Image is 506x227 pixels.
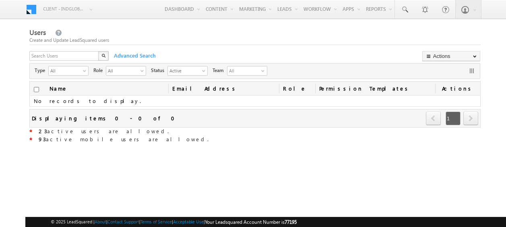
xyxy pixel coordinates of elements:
[39,136,46,142] strong: 93
[29,37,481,44] div: Create and Update LeadSquared users
[51,218,297,226] span: © 2025 LeadSquared | | | | |
[279,82,316,95] a: Role
[463,112,478,125] a: next
[173,219,204,224] a: Acceptable Use
[29,28,46,37] span: Users
[227,66,260,75] span: All
[32,113,180,123] div: Displaying items 0 - 0 of 0
[213,67,227,74] span: Team
[95,219,106,224] a: About
[107,219,139,224] a: Contact Support
[45,82,72,95] a: Name
[110,52,158,59] span: Advanced Search
[101,54,105,58] img: Search
[435,82,480,95] span: Actions
[140,219,172,224] a: Terms of Service
[168,66,201,74] span: Active
[315,82,435,95] span: Permission Templates
[35,67,48,74] span: Type
[446,111,461,125] span: 1
[30,96,480,107] td: No records to display.
[426,112,441,125] a: prev
[168,82,279,95] a: Email Address
[422,51,480,61] button: Actions
[83,68,89,73] span: select
[43,5,85,13] span: Client - indglobal2 (77195)
[205,219,297,225] span: Your Leadsquared Account Number is
[151,67,167,74] span: Status
[106,66,139,74] span: All
[39,128,47,134] strong: 23
[39,128,169,134] span: active users are allowed.
[202,68,209,73] span: select
[39,136,209,142] span: active mobile users are allowed.
[29,51,99,61] input: Search Users
[140,68,147,73] span: select
[49,66,82,74] span: All
[285,219,297,225] span: 77195
[93,67,106,74] span: Role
